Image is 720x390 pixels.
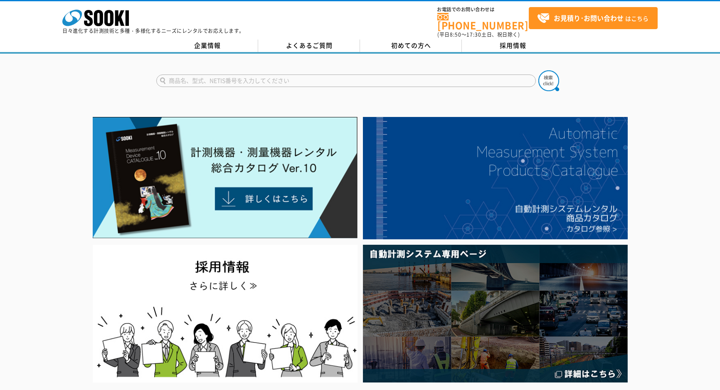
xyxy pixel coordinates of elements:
[93,245,358,383] img: SOOKI recruit
[437,13,529,30] a: [PHONE_NUMBER]
[529,7,658,29] a: お見積り･お問い合わせはこちら
[537,12,648,25] span: はこちら
[62,28,244,33] p: 日々進化する計測技術と多種・多様化するニーズにレンタルでお応えします。
[450,31,461,38] span: 8:50
[462,40,564,52] a: 採用情報
[363,245,628,383] img: 自動計測システム専用ページ
[538,70,559,91] img: btn_search.png
[437,7,529,12] span: お電話でのお問い合わせは
[437,31,520,38] span: (平日 ～ 土日、祝日除く)
[360,40,462,52] a: 初めての方へ
[363,117,628,239] img: 自動計測システムカタログ
[466,31,481,38] span: 17:30
[156,40,258,52] a: 企業情報
[258,40,360,52] a: よくあるご質問
[554,13,624,23] strong: お見積り･お問い合わせ
[391,41,431,50] span: 初めての方へ
[156,75,536,87] input: 商品名、型式、NETIS番号を入力してください
[93,117,358,238] img: Catalog Ver10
